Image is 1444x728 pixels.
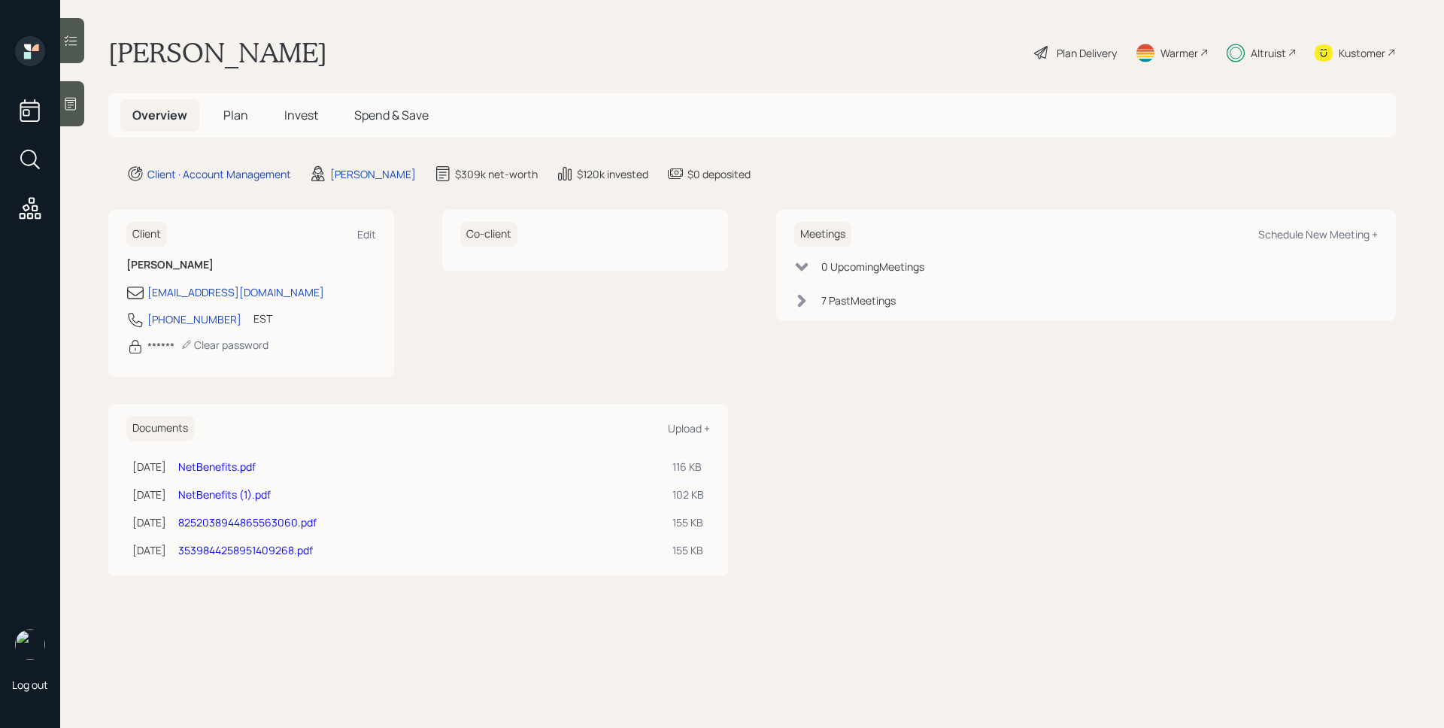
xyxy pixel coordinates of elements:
[178,543,313,557] a: 3539844258951409268.pdf
[460,222,517,247] h6: Co-client
[132,487,166,502] div: [DATE]
[253,311,272,326] div: EST
[178,515,317,529] a: 8252038944865563060.pdf
[687,166,751,182] div: $0 deposited
[284,107,318,123] span: Invest
[147,311,241,327] div: [PHONE_NUMBER]
[821,259,924,275] div: 0 Upcoming Meeting s
[330,166,416,182] div: [PERSON_NAME]
[126,222,167,247] h6: Client
[1339,45,1385,61] div: Kustomer
[821,293,896,308] div: 7 Past Meeting s
[1251,45,1286,61] div: Altruist
[108,36,327,69] h1: [PERSON_NAME]
[147,166,291,182] div: Client · Account Management
[147,284,324,300] div: [EMAIL_ADDRESS][DOMAIN_NAME]
[178,460,256,474] a: NetBenefits.pdf
[672,459,704,475] div: 116 KB
[132,107,187,123] span: Overview
[180,338,268,352] div: Clear password
[132,459,166,475] div: [DATE]
[455,166,538,182] div: $309k net-worth
[794,222,851,247] h6: Meetings
[1160,45,1198,61] div: Warmer
[577,166,648,182] div: $120k invested
[223,107,248,123] span: Plan
[672,514,704,530] div: 155 KB
[132,514,166,530] div: [DATE]
[126,416,194,441] h6: Documents
[12,678,48,692] div: Log out
[15,629,45,660] img: james-distasi-headshot.png
[668,421,710,435] div: Upload +
[132,542,166,558] div: [DATE]
[126,259,376,271] h6: [PERSON_NAME]
[1258,227,1378,241] div: Schedule New Meeting +
[357,227,376,241] div: Edit
[672,542,704,558] div: 155 KB
[178,487,271,502] a: NetBenefits (1).pdf
[672,487,704,502] div: 102 KB
[1057,45,1117,61] div: Plan Delivery
[354,107,429,123] span: Spend & Save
